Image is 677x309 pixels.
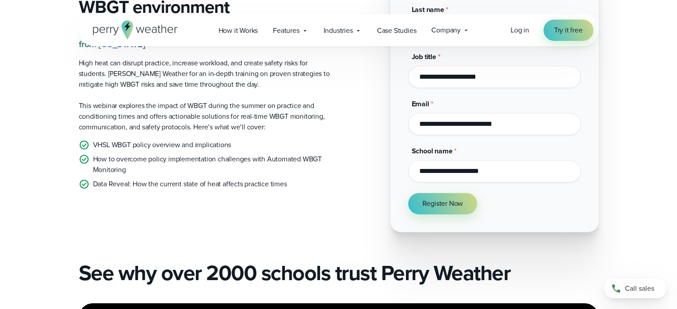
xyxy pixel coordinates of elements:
[79,261,599,285] h2: See why over 2000 schools trust Perry Weather
[412,4,444,15] span: Last name
[219,25,258,36] span: How it Works
[412,52,436,62] span: Job title
[412,99,429,109] span: Email
[408,193,478,214] button: Register Now
[625,283,654,294] span: Call sales
[422,198,463,209] span: Register Now
[93,179,287,189] p: Data Reveal: How the current state of heat affects practice times
[273,25,299,36] span: Features
[554,25,583,36] span: Try it free
[79,58,332,90] p: High heat can disrupt practice, increase workload, and create safety risks for students. [PERSON_...
[79,100,332,132] p: This webinar explores the impact of WBGT during the summer on practice and conditioning times and...
[369,21,424,40] a: Case Studies
[543,20,593,41] a: Try it free
[377,25,417,36] span: Case Studies
[604,279,666,298] a: Call sales
[511,25,529,35] span: Log in
[511,25,529,36] a: Log in
[211,21,266,40] a: How it Works
[93,140,231,150] p: VHSL WBGT policy overview and implications
[324,25,353,36] span: Industries
[93,154,332,175] p: How to overcome policy implementation challenges with Automated WBGT Monitoring
[412,146,453,156] span: School name
[431,25,461,36] span: Company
